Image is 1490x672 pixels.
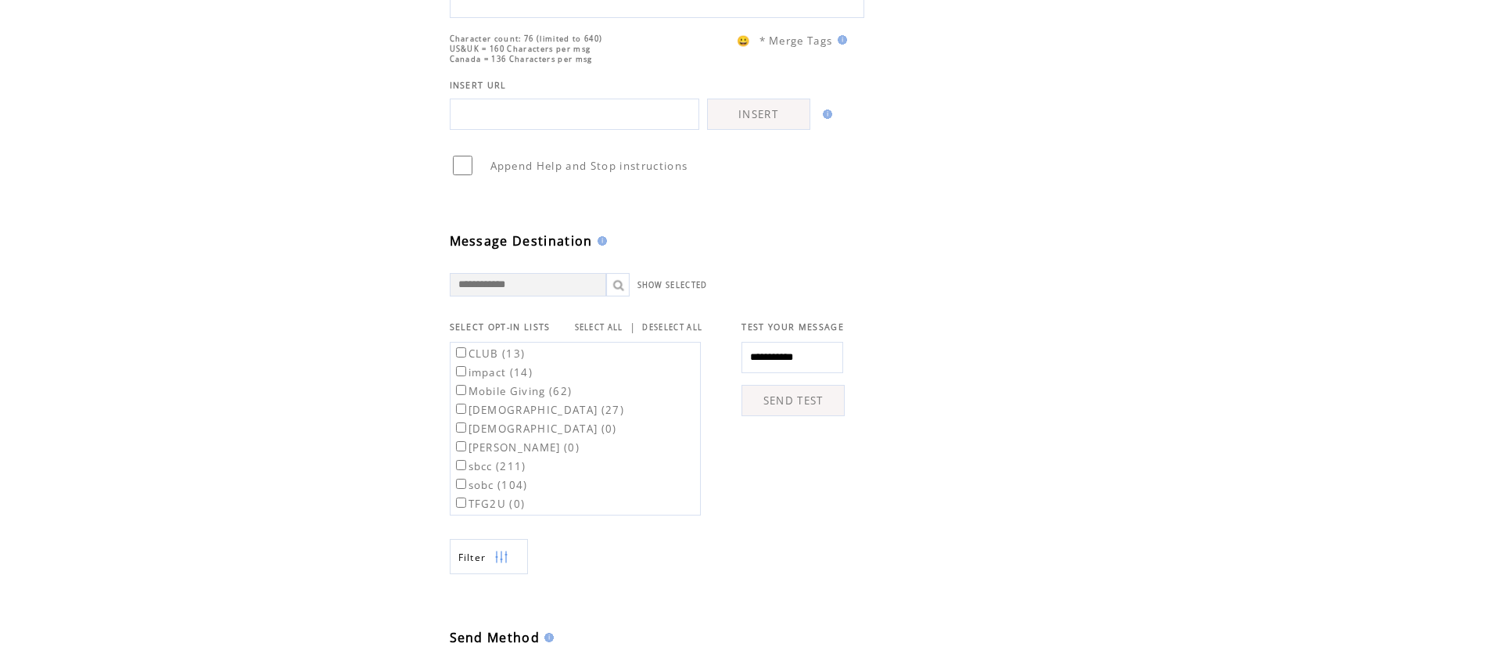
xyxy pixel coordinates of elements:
span: Canada = 136 Characters per msg [450,54,593,64]
img: help.gif [540,633,554,642]
span: INSERT URL [450,80,507,91]
input: impact (14) [456,366,466,376]
span: TEST YOUR MESSAGE [741,322,844,332]
input: sobc (104) [456,479,466,489]
label: impact (14) [453,365,533,379]
input: sbcc (211) [456,460,466,470]
label: Mobile Giving (62) [453,384,573,398]
a: DESELECT ALL [642,322,702,332]
label: CLUB (13) [453,347,526,361]
span: US&UK = 160 Characters per msg [450,44,591,54]
a: Filter [450,539,528,574]
a: SEND TEST [741,385,845,416]
span: Append Help and Stop instructions [490,159,688,173]
label: [PERSON_NAME] (0) [453,440,580,455]
a: SELECT ALL [575,322,623,332]
label: sbcc (211) [453,459,526,473]
span: SELECT OPT-IN LISTS [450,322,551,332]
span: 😀 [737,34,751,48]
input: [DEMOGRAPHIC_DATA] (27) [456,404,466,414]
img: help.gif [833,35,847,45]
label: [DEMOGRAPHIC_DATA] (27) [453,403,625,417]
input: [PERSON_NAME] (0) [456,441,466,451]
a: INSERT [707,99,810,130]
span: Show filters [458,551,486,564]
input: [DEMOGRAPHIC_DATA] (0) [456,422,466,433]
input: TFG2U (0) [456,498,466,508]
img: help.gif [818,110,832,119]
img: filters.png [494,540,508,575]
input: Mobile Giving (62) [456,385,466,395]
label: sobc (104) [453,478,528,492]
span: Character count: 76 (limited to 640) [450,34,603,44]
span: Send Method [450,629,540,646]
span: Message Destination [450,232,593,250]
span: | [630,320,636,334]
a: SHOW SELECTED [637,280,708,290]
img: help.gif [593,236,607,246]
label: [DEMOGRAPHIC_DATA] (0) [453,422,617,436]
input: CLUB (13) [456,347,466,358]
label: TFG2U (0) [453,497,526,511]
span: * Merge Tags [759,34,833,48]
